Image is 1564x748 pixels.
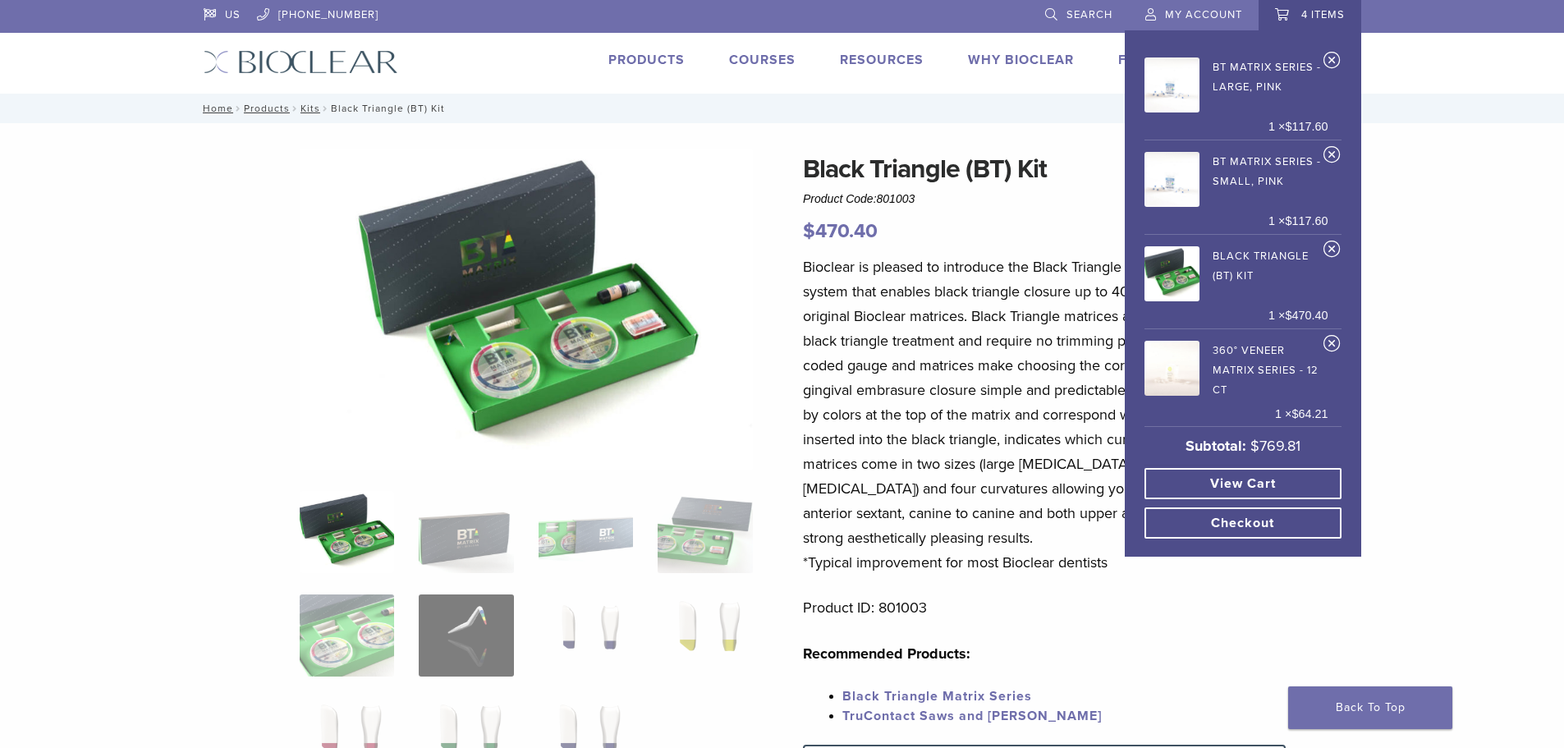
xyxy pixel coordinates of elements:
[1118,52,1227,68] a: Find A Doctor
[1066,8,1112,21] span: Search
[1186,437,1246,455] strong: Subtotal:
[1288,686,1452,729] a: Back To Top
[803,192,915,205] span: Product Code:
[1144,468,1342,499] a: View cart
[842,688,1032,704] a: Black Triangle Matrix Series
[1250,437,1300,455] bdi: 769.81
[840,52,924,68] a: Resources
[803,219,878,243] bdi: 470.40
[1144,336,1328,400] a: 360° Veneer Matrix Series - 12 ct
[539,594,633,677] img: Black Triangle (BT) Kit - Image 7
[1323,145,1341,170] a: Remove BT Matrix Series - Small, Pink from cart
[968,52,1074,68] a: Why Bioclear
[1268,118,1328,136] span: 1 ×
[803,255,1286,575] p: Bioclear is pleased to introduce the Black Triangle System, a new matrix system that enables blac...
[658,594,752,677] img: Black Triangle (BT) Kit - Image 8
[729,52,796,68] a: Courses
[198,103,233,114] a: Home
[1144,152,1199,207] img: BT Matrix Series - Small, Pink
[608,52,685,68] a: Products
[300,103,320,114] a: Kits
[1285,214,1328,227] bdi: 117.60
[1285,309,1328,322] bdi: 470.40
[1323,334,1341,359] a: Remove 360° Veneer Matrix Series - 12 ct from cart
[1144,341,1199,396] img: 360° Veneer Matrix Series - 12 ct
[300,594,394,677] img: Black Triangle (BT) Kit - Image 5
[1268,307,1328,325] span: 1 ×
[1144,241,1328,301] a: Black Triangle (BT) Kit
[1285,214,1291,227] span: $
[1144,53,1328,112] a: BT Matrix Series - Large, Pink
[419,594,513,677] img: Black Triangle (BT) Kit - Image 6
[877,192,915,205] span: 801003
[191,94,1374,123] nav: Black Triangle (BT) Kit
[1268,213,1328,231] span: 1 ×
[419,491,513,573] img: Black Triangle (BT) Kit - Image 2
[1285,120,1291,133] span: $
[1285,120,1328,133] bdi: 117.60
[233,104,244,112] span: /
[1301,8,1345,21] span: 4 items
[1144,246,1199,301] img: Black Triangle (BT) Kit
[1165,8,1242,21] span: My Account
[290,104,300,112] span: /
[1144,57,1199,112] img: BT Matrix Series - Large, Pink
[1323,240,1341,264] a: Remove Black Triangle (BT) Kit from cart
[1250,437,1259,455] span: $
[320,104,331,112] span: /
[1144,147,1328,207] a: BT Matrix Series - Small, Pink
[539,491,633,573] img: Black Triangle (BT) Kit - Image 3
[803,219,815,243] span: $
[1144,507,1342,539] a: Checkout
[803,645,970,663] strong: Recommended Products:
[300,149,753,470] img: Intro Black Triangle Kit-6 - Copy
[300,491,394,573] img: Intro-Black-Triangle-Kit-6-Copy-e1548792917662-324x324.jpg
[1291,407,1298,420] span: $
[842,708,1102,724] a: TruContact Saws and [PERSON_NAME]
[1323,51,1341,76] a: Remove BT Matrix Series - Large, Pink from cart
[244,103,290,114] a: Products
[803,149,1286,189] h1: Black Triangle (BT) Kit
[1275,406,1328,424] span: 1 ×
[658,491,752,573] img: Black Triangle (BT) Kit - Image 4
[803,595,1286,620] p: Product ID: 801003
[1285,309,1291,322] span: $
[204,50,398,74] img: Bioclear
[1291,407,1328,420] bdi: 64.21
